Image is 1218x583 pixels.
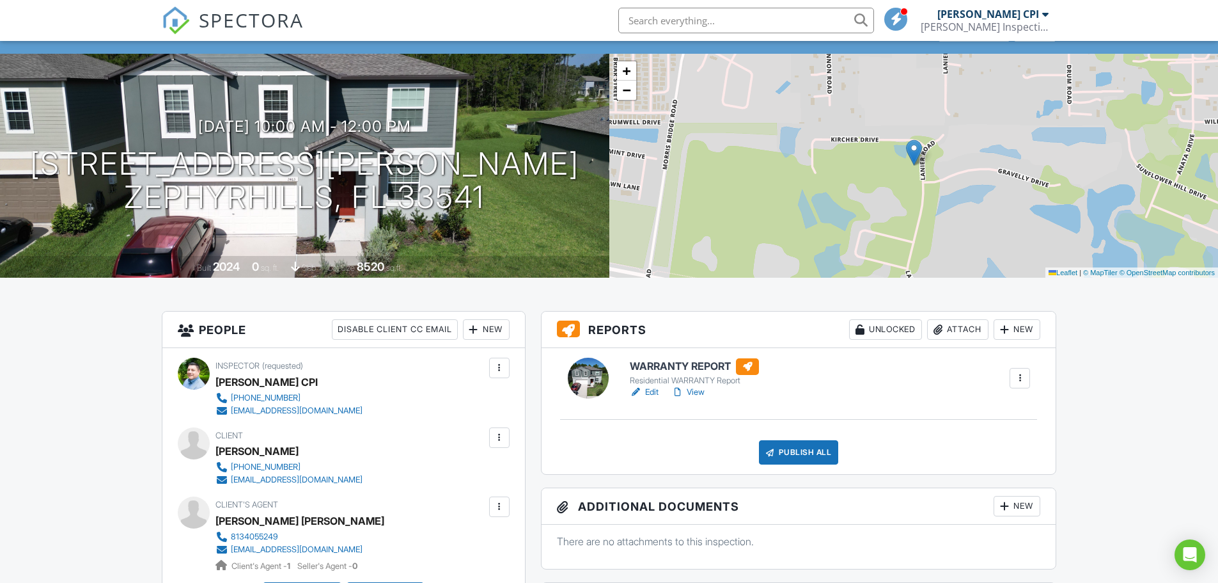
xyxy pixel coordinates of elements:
div: [PHONE_NUMBER] [231,393,301,403]
a: © MapTiler [1083,269,1118,276]
div: Unlocked [849,319,922,340]
span: | [1079,269,1081,276]
strong: 0 [352,561,357,571]
div: Disable Client CC Email [332,319,458,340]
p: There are no attachments to this inspection. [557,534,1041,548]
a: View [671,386,705,399]
div: 0 [252,260,259,273]
div: [PERSON_NAME] CPI [937,8,1039,20]
h3: People [162,312,525,348]
span: − [622,82,630,98]
div: [EMAIL_ADDRESS][DOMAIN_NAME] [231,406,363,416]
div: 2024 [213,260,240,273]
img: The Best Home Inspection Software - Spectora [162,6,190,35]
div: New [463,319,510,340]
a: [EMAIL_ADDRESS][DOMAIN_NAME] [215,404,363,417]
span: sq.ft. [386,263,402,273]
div: 8520 [357,260,384,273]
span: sq. ft. [261,263,279,273]
div: Residential WARRANTY Report [630,376,759,386]
a: [EMAIL_ADDRESS][DOMAIN_NAME] [215,474,363,486]
span: (requested) [262,361,303,371]
span: slab [302,263,316,273]
strong: 1 [287,561,290,571]
span: SPECTORA [199,6,304,33]
div: Open Intercom Messenger [1175,539,1205,570]
div: Client View [939,24,1010,41]
h3: Reports [542,312,1056,348]
a: © OpenStreetMap contributors [1120,269,1215,276]
span: Client [215,431,243,440]
span: Client's Agent - [231,561,292,571]
span: Built [197,263,211,273]
div: More [1014,24,1056,41]
div: [EMAIL_ADDRESS][DOMAIN_NAME] [231,475,363,485]
span: Client's Agent [215,500,278,509]
div: [PERSON_NAME] [215,442,299,461]
a: WARRANTY REPORT Residential WARRANTY Report [630,358,759,387]
div: Publish All [759,440,839,465]
a: Zoom in [617,61,636,81]
a: Edit [630,386,659,399]
input: Search everything... [618,8,874,33]
div: Silva Inspection Services LLC [921,20,1049,33]
div: [PHONE_NUMBER] [231,462,301,472]
div: Attach [927,319,988,340]
h3: [DATE] 10:00 am - 12:00 pm [198,118,411,135]
span: Seller's Agent - [297,561,357,571]
div: [PERSON_NAME] CPI [215,372,318,392]
h3: Additional Documents [542,488,1056,525]
img: Marker [906,140,922,166]
a: [PHONE_NUMBER] [215,392,363,404]
a: SPECTORA [162,17,304,44]
h1: [STREET_ADDRESS][PERSON_NAME] Zephyrhills, FL 33541 [30,147,579,215]
a: Leaflet [1049,269,1077,276]
span: Lot Size [328,263,355,273]
div: New [994,496,1040,516]
a: [PHONE_NUMBER] [215,461,363,474]
a: [EMAIL_ADDRESS][DOMAIN_NAME] [215,543,374,556]
div: New [994,319,1040,340]
div: [EMAIL_ADDRESS][DOMAIN_NAME] [231,545,363,555]
a: 8134055249 [215,531,374,543]
span: Inspector [215,361,260,371]
a: [PERSON_NAME] [PERSON_NAME] [215,511,384,531]
div: 8134055249 [231,532,278,542]
span: + [622,63,630,79]
a: Zoom out [617,81,636,100]
h6: WARRANTY REPORT [630,358,759,375]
